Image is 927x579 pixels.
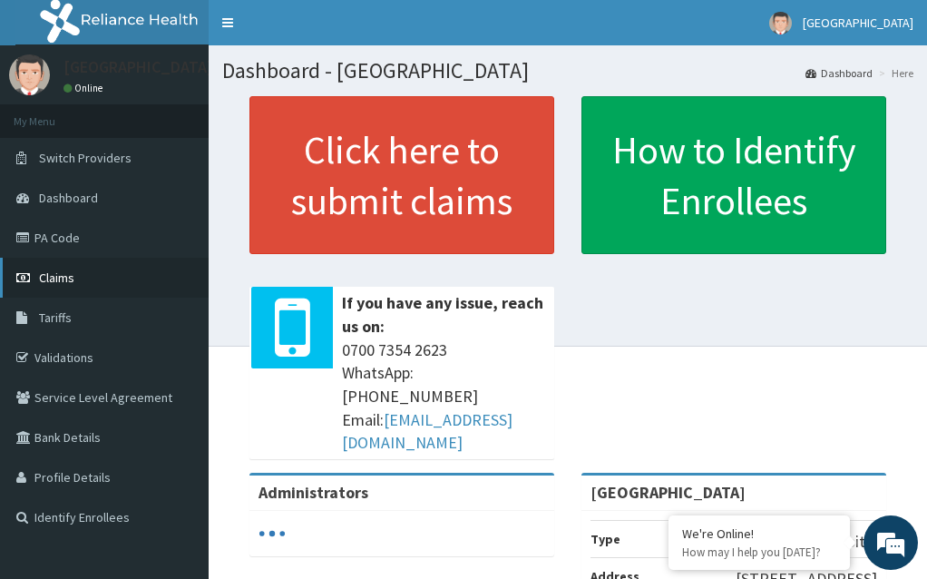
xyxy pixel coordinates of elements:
span: Claims [39,270,74,286]
b: Administrators [259,482,368,503]
img: User Image [769,12,792,34]
img: User Image [9,54,50,95]
a: Dashboard [805,65,873,81]
strong: [GEOGRAPHIC_DATA] [590,482,746,503]
p: [GEOGRAPHIC_DATA] [63,59,213,75]
span: 0700 7354 2623 WhatsApp: [PHONE_NUMBER] Email: [342,339,545,456]
b: Type [590,531,620,547]
span: Switch Providers [39,150,132,166]
svg: audio-loading [259,520,286,547]
a: Click here to submit claims [249,96,554,254]
span: [GEOGRAPHIC_DATA] [803,15,913,31]
a: How to Identify Enrollees [581,96,886,254]
a: [EMAIL_ADDRESS][DOMAIN_NAME] [342,409,512,454]
li: Here [874,65,913,81]
span: Dashboard [39,190,98,206]
a: Online [63,82,107,94]
b: If you have any issue, reach us on: [342,292,543,337]
p: How may I help you today? [682,545,836,560]
span: Tariffs [39,309,72,326]
div: We're Online! [682,525,836,542]
h1: Dashboard - [GEOGRAPHIC_DATA] [222,59,913,83]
